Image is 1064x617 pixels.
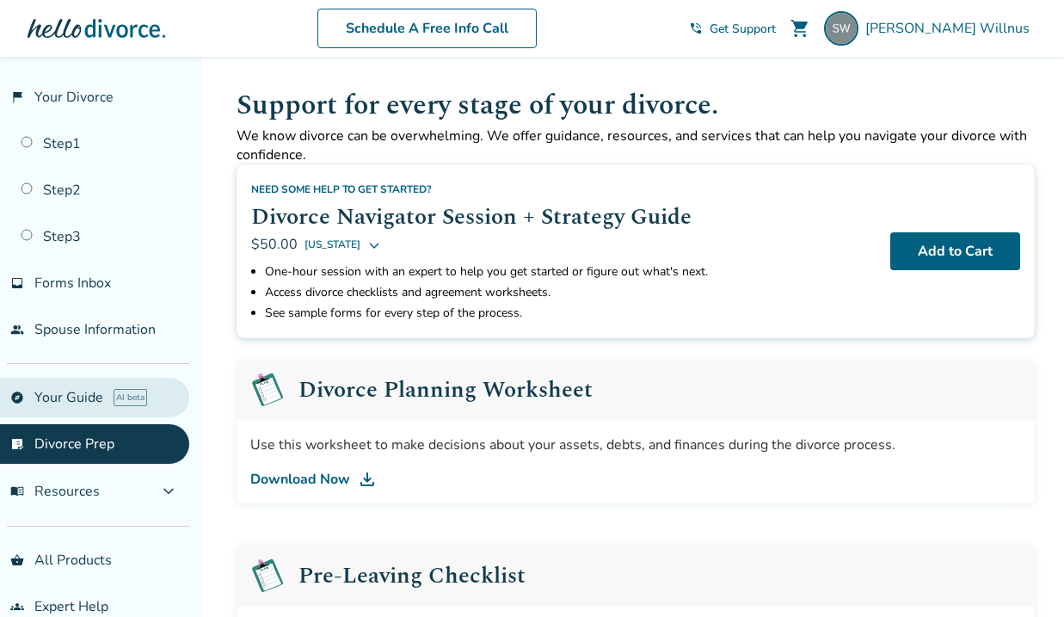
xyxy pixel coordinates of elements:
[114,389,147,406] span: AI beta
[710,21,776,37] span: Get Support
[158,481,179,502] span: expand_more
[298,379,593,401] h2: Divorce Planning Worksheet
[10,482,100,501] span: Resources
[251,182,432,196] span: Need some help to get started?
[251,235,298,254] span: $50.00
[10,437,24,451] span: list_alt_check
[890,232,1020,270] button: Add to Cart
[304,234,381,255] button: [US_STATE]
[10,276,24,290] span: inbox
[790,18,810,39] span: shopping_cart
[250,558,285,593] img: Pre-Leaving Checklist
[250,469,1021,490] a: Download Now
[265,303,876,324] li: See sample forms for every step of the process.
[265,282,876,303] li: Access divorce checklists and agreement worksheets.
[10,553,24,567] span: shopping_basket
[357,469,378,490] img: DL
[317,9,537,48] a: Schedule A Free Info Call
[237,84,1035,126] h1: Support for every stage of your divorce.
[250,435,1021,455] div: Use this worksheet to make decisions about your assets, debts, and finances during the divorce pr...
[298,565,526,587] h2: Pre-Leaving Checklist
[250,373,285,407] img: Pre-Leaving Checklist
[10,323,24,336] span: people
[978,534,1064,617] iframe: Chat Widget
[10,90,24,104] span: flag_2
[689,22,703,35] span: phone_in_talk
[689,21,776,37] a: phone_in_talkGet Support
[265,262,876,282] li: One-hour session with an expert to help you get started or figure out what's next.
[865,19,1036,38] span: [PERSON_NAME] Willnus
[10,391,24,404] span: explore
[10,600,24,614] span: groups
[304,234,360,255] span: [US_STATE]
[251,200,876,234] h2: Divorce Navigator Session + Strategy Guide
[10,484,24,498] span: menu_book
[237,126,1035,164] p: We know divorce can be overwhelming. We offer guidance, resources, and services that can help you...
[34,274,111,293] span: Forms Inbox
[824,11,858,46] img: shwrx1@gmail.com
